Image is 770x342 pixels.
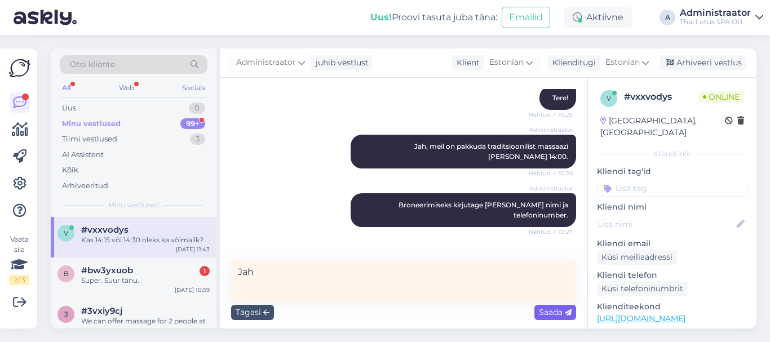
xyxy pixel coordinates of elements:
span: v [64,229,68,237]
div: Tagasi [231,305,274,320]
span: Estonian [605,56,640,69]
div: Web [117,81,136,95]
div: 3 [190,134,205,145]
p: Vaata edasi ... [597,328,747,338]
span: 3 [64,310,68,318]
span: Tere! [552,94,568,102]
a: AdministraatorThai Lotus SPA OÜ [680,8,763,26]
div: Küsi meiliaadressi [597,250,677,265]
input: Lisa nimi [598,218,734,230]
span: Saada [539,307,572,317]
b: Uus! [370,12,392,23]
div: Thai Lotus SPA OÜ [680,17,751,26]
span: v [607,94,611,103]
div: All [60,81,73,95]
div: Minu vestlused [62,118,121,130]
span: Administraator [236,56,296,69]
div: Socials [180,81,207,95]
div: Küsi telefoninumbrit [597,281,688,296]
a: [URL][DOMAIN_NAME] [597,313,685,323]
div: We can offer massage for 2 people at 12:30, 14:00, 15:00, 15:00, 19:00, 19:30. [81,316,210,336]
div: A [660,10,675,25]
button: Emailid [502,7,550,28]
span: b [64,269,69,278]
div: 1 [200,266,210,276]
span: Administraator [529,126,573,134]
div: Proovi tasuta juba täna: [370,11,497,24]
div: Uus [62,103,76,114]
div: Tiimi vestlused [62,134,117,145]
span: #3vxiy9cj [81,306,122,316]
p: Kliendi tag'id [597,166,747,177]
img: Askly Logo [9,57,30,79]
span: Nähtud ✓ 10:26 [529,169,573,177]
span: #vxxvodys [81,225,129,235]
input: Lisa tag [597,180,747,197]
div: Kas 14:15 või 14:30 oleks ka võimalik? [81,235,210,245]
div: Administraator [680,8,751,17]
div: # vxxvodys [624,90,698,104]
div: [DATE] 10:59 [175,286,210,294]
span: Nähtud ✓ 10:27 [529,228,573,236]
span: Nähtud ✓ 10:25 [529,110,573,119]
span: Online [698,91,744,103]
span: Estonian [489,56,524,69]
span: Otsi kliente [70,59,115,70]
p: Klienditeekond [597,301,747,313]
div: Super. Suur tänu. [81,276,210,286]
div: Vaata siia [9,234,29,285]
span: Broneerimiseks kirjutage [PERSON_NAME] nimi ja telefoninumber. [399,201,570,219]
div: 0 [189,103,205,114]
p: Kliendi telefon [597,269,747,281]
div: [DATE] 11:43 [176,245,210,254]
span: Administraator [529,184,573,193]
div: juhib vestlust [311,57,369,69]
div: Aktiivne [564,7,632,28]
p: Kliendi nimi [597,201,747,213]
div: Arhiveeritud [62,180,108,192]
div: [GEOGRAPHIC_DATA], [GEOGRAPHIC_DATA] [600,115,725,139]
textarea: Jah [231,260,576,301]
div: Kõik [62,165,78,176]
div: Klient [452,57,480,69]
div: Arhiveeri vestlus [660,55,746,70]
span: Jah, meil on pakkuda traditsioonilist massaazi [PERSON_NAME] 14:00. [414,142,570,161]
div: 99+ [180,118,205,130]
div: Klienditugi [548,57,596,69]
div: Kliendi info [597,149,747,159]
p: Kliendi email [597,238,747,250]
div: AI Assistent [62,149,104,161]
span: #bw3yxuob [81,265,133,276]
div: 2 / 3 [9,275,29,285]
span: Minu vestlused [108,200,159,210]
